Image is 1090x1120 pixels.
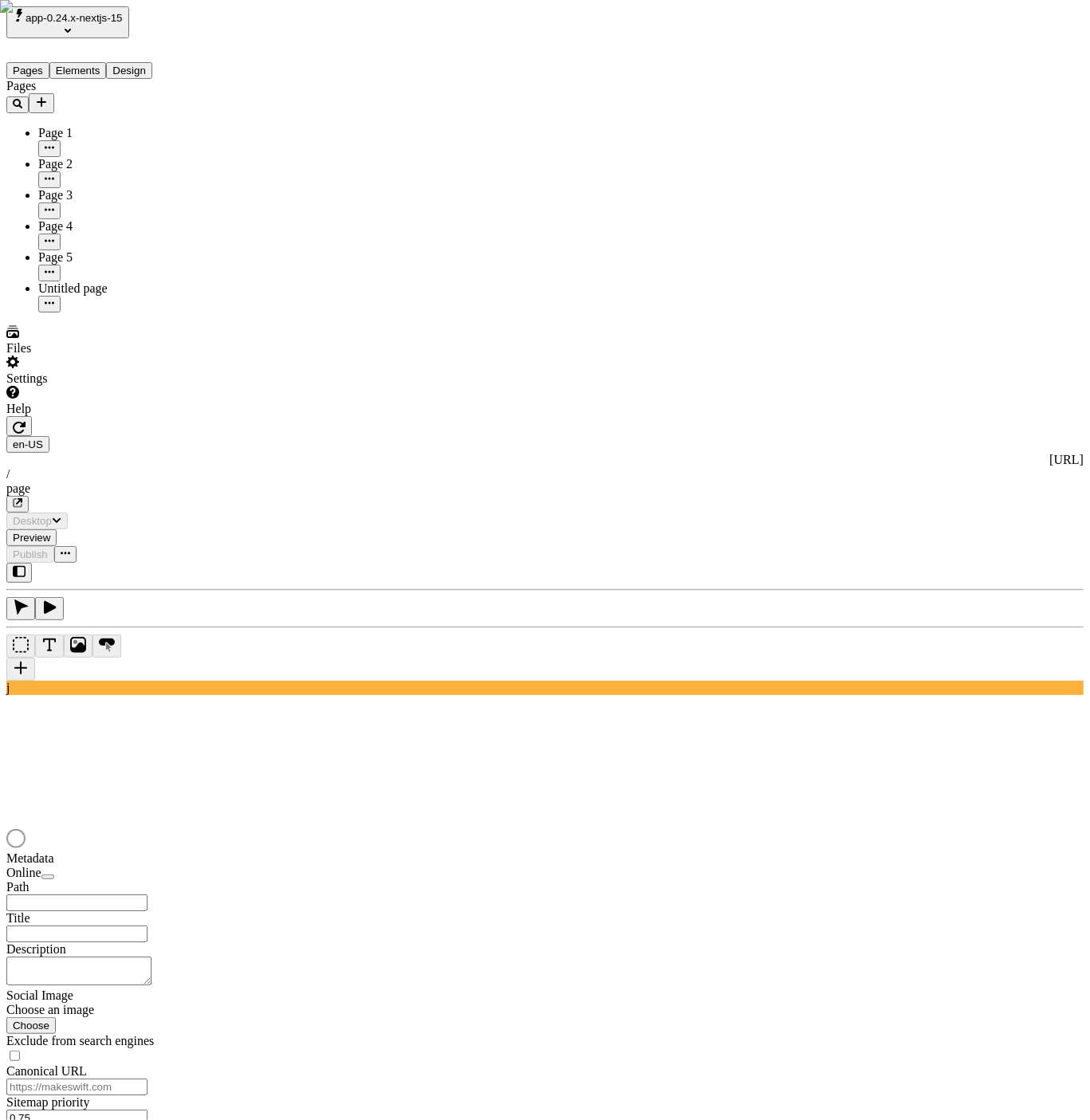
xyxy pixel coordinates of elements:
[13,1020,49,1032] span: Choose
[6,911,30,925] span: Title
[6,1079,148,1095] input: https://makeswift.com
[6,1064,87,1078] span: Canonical URL
[6,13,233,27] p: Cookie Test Route
[6,1095,89,1109] span: Sitemap priority
[6,1017,56,1034] button: Choose
[6,1034,154,1047] span: Exclude from search engines
[6,866,41,879] span: Online
[6,1003,198,1017] div: Choose an image
[6,880,29,894] span: Path
[6,988,73,1002] span: Social Image
[6,942,66,956] span: Description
